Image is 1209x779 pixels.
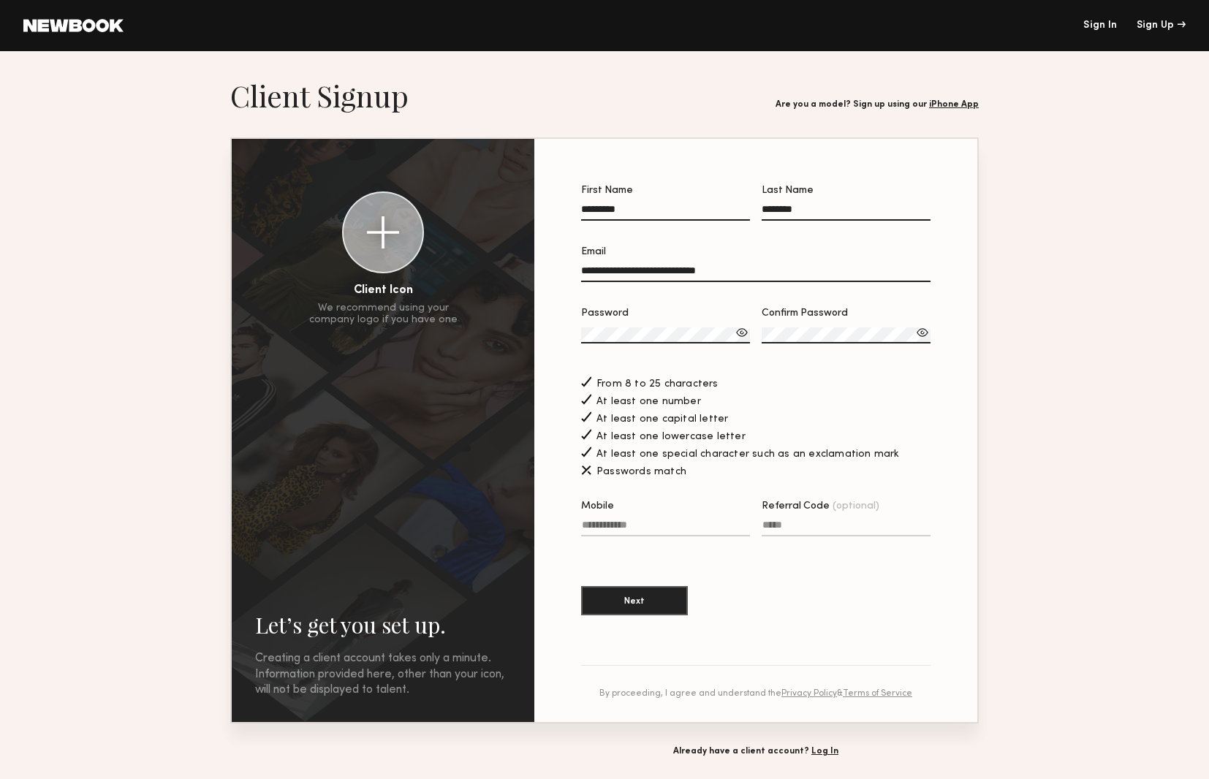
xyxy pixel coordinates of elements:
div: Email [581,247,931,257]
span: At least one lowercase letter [596,432,746,442]
div: First Name [581,186,750,196]
span: Passwords match [596,467,686,477]
a: Terms of Service [843,689,912,698]
span: From 8 to 25 characters [596,379,719,389]
div: Mobile [581,501,750,512]
div: We recommend using your company logo if you have one [309,303,458,326]
h2: Let’s get you set up. [255,610,511,639]
input: Email [581,265,931,282]
span: (optional) [833,501,879,512]
div: Password [581,308,750,319]
a: Privacy Policy [781,689,837,698]
h1: Client Signup [230,77,409,114]
button: Next [581,586,688,615]
div: Last Name [762,186,931,196]
span: At least one capital letter [596,414,728,425]
div: Referral Code [762,501,931,512]
input: Password [581,327,750,343]
div: Are you a model? Sign up using our [776,100,979,110]
div: Already have a client account? [533,747,979,756]
a: iPhone App [929,100,979,109]
span: At least one number [596,397,701,407]
input: Last Name [762,204,931,221]
a: Sign In [1083,20,1117,31]
input: Mobile [581,520,750,536]
div: Client Icon [354,285,413,297]
input: Referral Code(optional) [762,520,931,536]
a: Log In [811,747,838,756]
div: Sign Up [1137,20,1186,31]
div: Creating a client account takes only a minute. Information provided here, other than your icon, w... [255,651,511,699]
div: By proceeding, I agree and understand the & [581,689,931,699]
input: First Name [581,204,750,221]
div: Confirm Password [762,308,931,319]
span: At least one special character such as an exclamation mark [596,449,900,460]
input: Confirm Password [762,327,931,343]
